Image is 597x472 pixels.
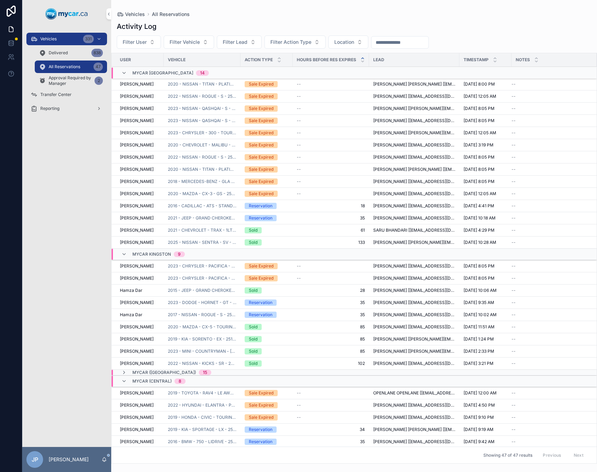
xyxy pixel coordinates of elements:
[249,93,273,99] div: Sale Expired
[297,288,365,293] span: 28
[249,203,272,209] div: Reservation
[120,167,154,172] span: [PERSON_NAME]
[270,39,311,46] span: Filter Action Type
[35,47,107,59] a: Delivered838
[512,361,516,366] span: --
[168,336,236,342] a: 2019 - KIA - SORENTO - EX - 251122A
[168,118,236,123] a: 2023 - NISSAN - QASHQAI - S - 251163
[168,215,236,221] a: 2021 - JEEP - GRAND CHEROKEE - ALTITUDE - 250821
[120,263,154,269] span: [PERSON_NAME]
[464,439,494,445] span: [DATE] 9:42 AM
[512,288,516,293] span: --
[297,130,301,136] span: --
[120,203,154,209] span: [PERSON_NAME]
[249,227,257,233] div: Sold
[373,300,455,305] span: [PERSON_NAME] [[EMAIL_ADDRESS][DOMAIN_NAME]]
[373,390,455,396] span: OPENLANE OPENLANE [[EMAIL_ADDRESS][DOMAIN_NAME]]
[120,94,154,99] span: [PERSON_NAME]
[512,324,516,330] span: --
[120,130,154,136] span: [PERSON_NAME]
[249,154,273,160] div: Sale Expired
[120,179,154,184] span: [PERSON_NAME]
[249,439,272,445] div: Reservation
[168,81,236,87] span: 2020 - NISSAN - TITAN - PLATINUM RESERVE - 250267A
[168,154,236,160] a: 2022 - NISSAN - ROGUE - S - 251210
[249,275,273,281] div: Sale Expired
[297,324,365,330] span: 85
[120,240,154,245] span: [PERSON_NAME]
[328,35,368,49] button: Select Button
[40,36,57,42] span: Vehicles
[249,426,272,433] div: Reservation
[168,167,236,172] a: 2020 - NISSAN - TITAN - PLATINUM RESERVE - 250267A
[132,370,196,375] span: MyCar ([GEOGRAPHIC_DATA])
[120,275,154,281] span: [PERSON_NAME]
[249,336,257,342] div: Sold
[249,324,257,330] div: Sold
[512,336,516,342] span: --
[120,81,154,87] span: [PERSON_NAME]
[179,378,181,384] div: 8
[168,203,236,209] span: 2016 - CADILLAC - ATS - STANDARD - 250391AA
[40,92,72,97] span: Transfer Center
[464,361,493,366] span: [DATE] 3:21 PM
[26,33,107,45] a: Vehicles331
[297,154,301,160] span: --
[152,11,190,18] a: All Reservations
[168,312,236,318] span: 2017 - NISSAN - ROGUE - S - 251315
[464,118,494,123] span: [DATE] 8:05 PM
[464,349,494,354] span: [DATE] 2:33 PM
[512,106,516,111] span: --
[373,427,455,432] span: [PERSON_NAME] [PERSON_NAME] [[EMAIL_ADDRESS][DOMAIN_NAME]]
[120,439,154,445] span: [PERSON_NAME]
[168,227,236,233] span: 2021 - CHEVROLET - TRAX - 1LT - 251064
[168,288,236,293] a: 2015 - JEEP - GRAND CHEROKEE - OVERLAND - 250803
[249,105,273,112] div: Sale Expired
[512,227,516,233] span: --
[464,179,494,184] span: [DATE] 8:05 PM
[168,415,236,420] a: 2019 - HONDA - CIVIC - TOURING - 251323
[168,324,236,330] span: 2020 - MAZDA - CX-5 - TOURING - 251118
[123,39,147,46] span: Filter User
[512,275,516,281] span: --
[117,11,145,18] a: Vehicles
[373,336,455,342] span: [PERSON_NAME] [[PERSON_NAME][EMAIL_ADDRESS][DOMAIN_NAME]]
[512,142,516,148] span: --
[120,191,154,197] span: [PERSON_NAME]
[512,130,516,136] span: --
[512,402,516,408] span: --
[22,28,111,124] div: scrollable content
[168,191,236,197] a: 2020 - MAZDA - CX-3 - GS - 250487
[168,142,236,148] a: 2020 - CHEVROLET - MALIBU - LT - 250576
[373,191,455,197] span: [PERSON_NAME] [[EMAIL_ADDRESS][DOMAIN_NAME]]
[264,35,326,49] button: Select Button
[464,167,494,172] span: [DATE] 8:05 PM
[297,402,301,408] span: --
[125,11,145,18] span: Vehicles
[373,167,455,172] span: [PERSON_NAME] [PERSON_NAME] [[EMAIL_ADDRESS][DOMAIN_NAME]]
[373,154,455,160] span: [PERSON_NAME] [[EMAIL_ADDRESS][DOMAIN_NAME]]
[168,106,236,111] span: 2023 - NISSAN - QASHQAI - S - 251162
[83,35,94,43] div: 331
[168,349,236,354] a: 2023 - MINI - COUNTRYMAN - [PERSON_NAME] WORKS - 251351
[464,142,493,148] span: [DATE] 3:19 PM
[200,70,205,76] div: 14
[249,348,257,354] div: Sold
[297,94,301,99] span: --
[120,312,142,318] span: Hamza Dar
[168,427,236,432] span: 2019 - KIA - SPORTAGE - LX - 251322A
[223,39,247,46] span: Filter Lead
[49,75,92,86] span: Approval Required by Manager
[464,215,496,221] span: [DATE] 10:18 AM
[132,70,193,76] span: MyCar [GEOGRAPHIC_DATA]
[512,349,516,354] span: --
[512,81,516,87] span: --
[170,39,200,46] span: Filter Vehicle
[464,275,494,281] span: [DATE] 8:05 PM
[464,263,494,269] span: [DATE] 8:05 PM
[464,288,497,293] span: [DATE] 10:06 AM
[120,361,154,366] span: [PERSON_NAME]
